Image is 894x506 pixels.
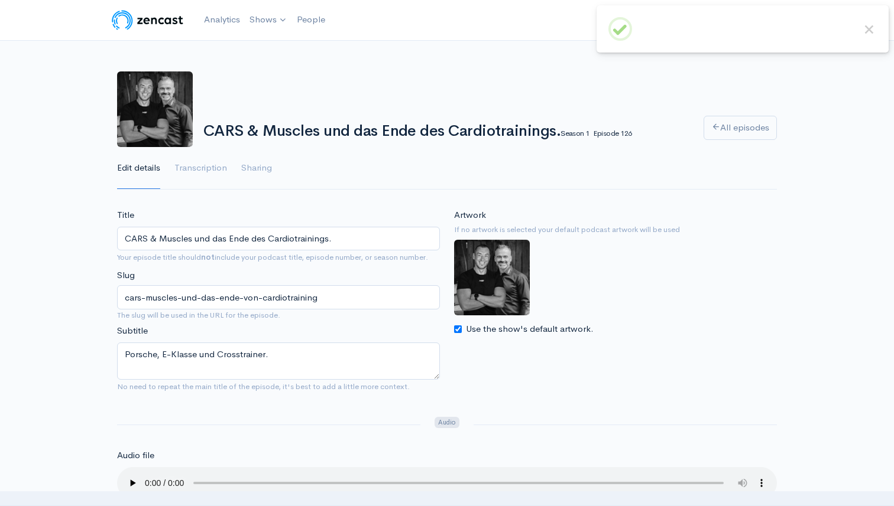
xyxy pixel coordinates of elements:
[117,269,135,282] label: Slug
[861,22,877,37] button: Close this dialog
[117,449,154,462] label: Audio file
[117,309,440,321] small: The slug will be used in the URL for the episode.
[110,8,185,32] img: ZenCast Logo
[117,342,440,380] textarea: Porsche, E-Klasse und Crosstrainer.
[241,147,272,190] a: Sharing
[117,147,160,190] a: Edit details
[201,252,215,262] strong: not
[704,116,777,140] a: All episodes
[454,224,777,236] small: If no artwork is selected your default podcast artwork will be used
[561,128,589,138] small: Season 1
[199,7,245,32] a: Analytics
[117,208,134,222] label: Title
[454,208,486,222] label: Artwork
[117,324,148,338] label: Subtitle
[245,7,292,33] a: Shows
[593,128,631,138] small: Episode 126
[117,227,440,251] input: What is the episode's title?
[117,285,440,309] input: title-of-episode
[174,147,227,190] a: Transcription
[292,7,330,32] a: People
[435,417,459,428] span: Audio
[203,123,689,140] h1: CARS & Muscles und das Ende des Cardiotrainings.
[466,322,594,336] label: Use the show's default artwork.
[117,381,410,391] small: No need to repeat the main title of the episode, it's best to add a little more context.
[117,252,428,262] small: Your episode title should include your podcast title, episode number, or season number.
